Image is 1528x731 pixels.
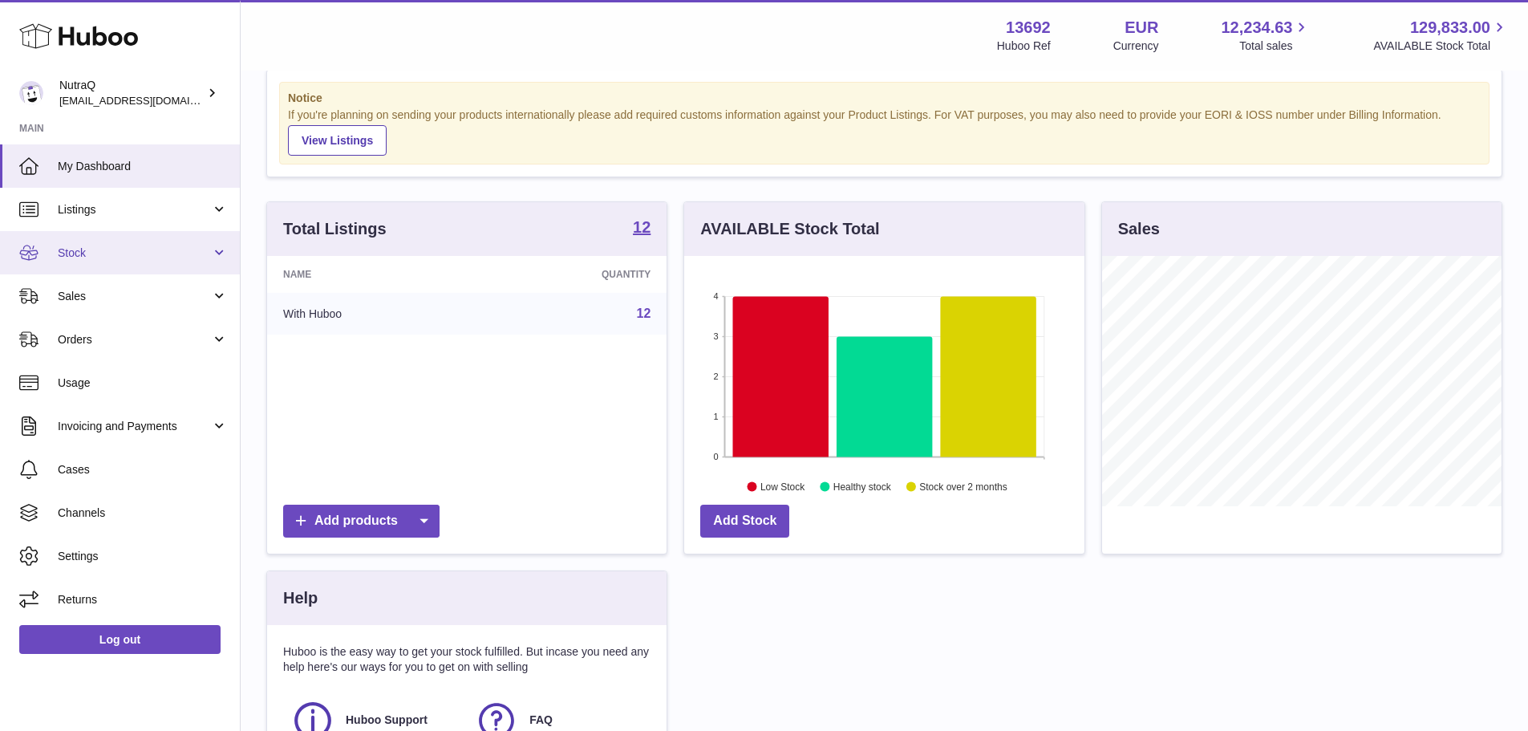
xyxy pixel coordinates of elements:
h3: Help [283,587,318,609]
strong: 12 [633,219,651,235]
a: Add products [283,505,440,538]
span: Huboo Support [346,713,428,728]
span: Invoicing and Payments [58,419,211,434]
text: 0 [714,452,719,461]
a: 12 [637,307,651,320]
th: Quantity [478,256,667,293]
span: Listings [58,202,211,217]
strong: 13692 [1006,17,1051,39]
h3: Total Listings [283,218,387,240]
div: Currency [1113,39,1159,54]
span: 129,833.00 [1410,17,1490,39]
h3: Sales [1118,218,1160,240]
h3: AVAILABLE Stock Total [700,218,879,240]
span: My Dashboard [58,159,228,174]
div: NutraQ [59,78,204,108]
th: Name [267,256,478,293]
a: Log out [19,625,221,654]
span: Usage [58,376,228,391]
span: Returns [58,592,228,607]
text: 4 [714,291,719,301]
a: View Listings [288,125,387,156]
td: With Huboo [267,293,478,335]
a: 129,833.00 AVAILABLE Stock Total [1373,17,1509,54]
text: 3 [714,331,719,341]
text: Stock over 2 months [920,481,1007,492]
span: Stock [58,246,211,261]
span: [EMAIL_ADDRESS][DOMAIN_NAME] [59,94,236,107]
span: FAQ [529,713,553,728]
span: Orders [58,332,211,347]
strong: Notice [288,91,1481,106]
p: Huboo is the easy way to get your stock fulfilled. But incase you need any help here's our ways f... [283,644,651,675]
text: 1 [714,412,719,421]
span: Sales [58,289,211,304]
span: Cases [58,462,228,477]
span: Settings [58,549,228,564]
span: Total sales [1239,39,1311,54]
img: log@nutraq.com [19,81,43,105]
a: 12,234.63 Total sales [1221,17,1311,54]
strong: EUR [1125,17,1158,39]
text: 2 [714,372,719,381]
span: 12,234.63 [1221,17,1292,39]
a: Add Stock [700,505,789,538]
a: 12 [633,219,651,238]
div: If you're planning on sending your products internationally please add required customs informati... [288,108,1481,156]
text: Healthy stock [833,481,892,492]
span: AVAILABLE Stock Total [1373,39,1509,54]
text: Low Stock [760,481,805,492]
span: Channels [58,506,228,521]
div: Huboo Ref [997,39,1051,54]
